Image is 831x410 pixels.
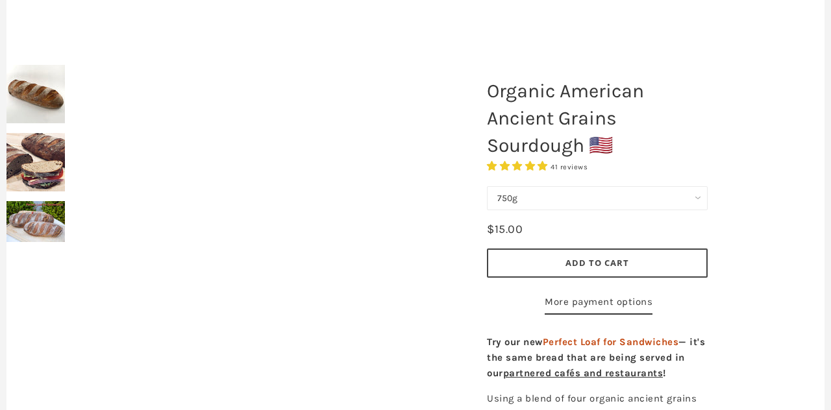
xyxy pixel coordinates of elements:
span: Add to Cart [565,257,629,269]
h1: Organic American Ancient Grains Sourdough 🇺🇸 [477,71,717,165]
a: More payment options [545,294,652,315]
a: partnered cafés and restaurants [503,367,664,379]
span: 4.93 stars [487,160,551,172]
img: Organic American Ancient Grains Sourdough 🇺🇸 [6,133,65,191]
span: 41 reviews [551,163,588,171]
strong: Try our new — it's the same bread that are being served in our ! [487,336,705,379]
button: Add to Cart [487,248,708,278]
img: Organic American Ancient Grains Sourdough 🇺🇸 [6,201,65,242]
span: Perfect Loaf for Sandwiches [543,336,679,348]
img: Organic American Ancient Grains Sourdough 🇺🇸 [6,65,65,123]
div: $15.00 [487,220,523,239]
